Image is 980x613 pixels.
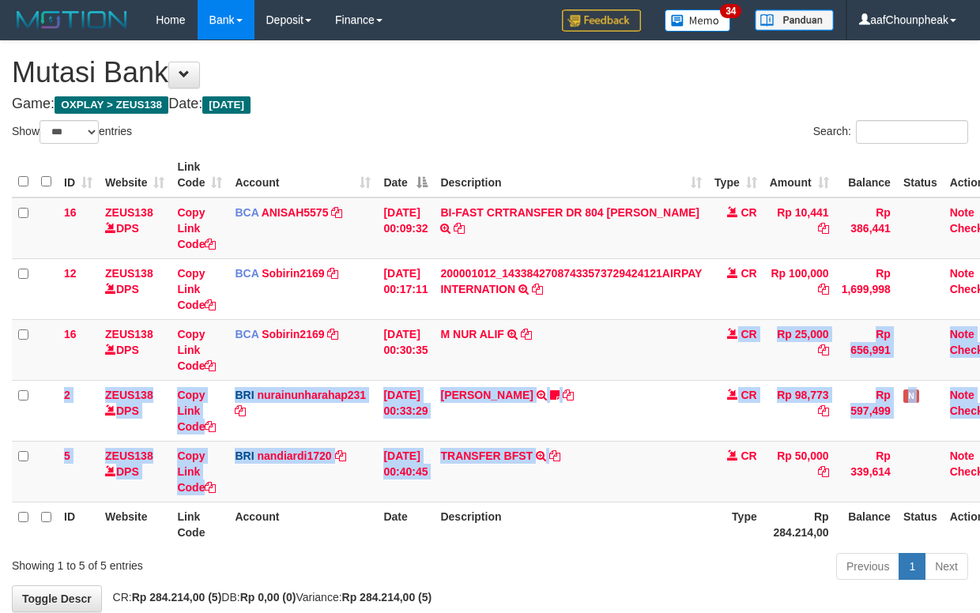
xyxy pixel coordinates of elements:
span: 34 [720,4,741,18]
th: Amount: activate to sort column ascending [763,152,835,197]
a: ANISAH5575 [262,206,329,219]
td: [DATE] 00:09:32 [377,197,434,259]
a: Note [950,267,974,280]
th: Date [377,502,434,547]
a: Copy Rp 100,000 to clipboard [818,283,829,295]
th: Account: activate to sort column ascending [228,152,377,197]
label: Search: [813,120,968,144]
td: Rp 50,000 [763,441,835,502]
a: Copy IBNU FADILLAH to clipboard [563,389,574,401]
a: Note [950,328,974,340]
span: 12 [64,267,77,280]
a: Copy Link Code [177,449,216,494]
img: Button%20Memo.svg [665,9,731,32]
div: Showing 1 to 5 of 5 entries [12,551,397,574]
a: ZEUS138 [105,206,153,219]
span: BRI [235,449,254,462]
th: Balance [835,152,897,197]
td: BI-FAST CRTRANSFER DR 804 [PERSON_NAME] [434,197,708,259]
label: Show entries [12,120,132,144]
td: Rp 98,773 [763,380,835,441]
span: CR: DB: Variance: [105,591,432,604]
td: DPS [99,258,171,319]
a: Copy Sobirin2169 to clipboard [327,328,338,340]
a: Copy Rp 98,773 to clipboard [818,404,829,417]
a: ZEUS138 [105,389,153,401]
a: Copy nandiardi1720 to clipboard [335,449,346,462]
a: Note [950,449,974,462]
th: ID: activate to sort column ascending [58,152,99,197]
td: Rp 100,000 [763,258,835,319]
span: CR [741,267,757,280]
span: 5 [64,449,70,462]
h1: Mutasi Bank [12,57,968,88]
th: Link Code: activate to sort column ascending [171,152,228,197]
th: Website: activate to sort column ascending [99,152,171,197]
a: Copy TRANSFER BFST to clipboard [549,449,560,462]
a: [PERSON_NAME] [440,389,533,401]
td: DPS [99,380,171,441]
a: nandiardi1720 [257,449,331,462]
td: Rp 386,441 [835,197,897,259]
a: Sobirin2169 [262,267,324,280]
a: Copy Rp 10,441 to clipboard [818,222,829,235]
a: Toggle Descr [12,585,102,612]
img: panduan.png [755,9,834,31]
th: Link Code [171,502,228,547]
a: Copy Rp 50,000 to clipboard [818,465,829,478]
img: MOTION_logo.png [12,8,132,32]
a: 1 [899,553,925,580]
th: Description: activate to sort column ascending [434,152,708,197]
a: Copy M NUR ALIF to clipboard [521,328,532,340]
span: 16 [64,206,77,219]
span: BCA [235,206,258,219]
th: Date: activate to sort column descending [377,152,434,197]
td: Rp 597,499 [835,380,897,441]
a: Next [925,553,968,580]
td: Rp 339,614 [835,441,897,502]
td: [DATE] 00:33:29 [377,380,434,441]
a: Copy ANISAH5575 to clipboard [331,206,342,219]
a: TRANSFER BFST [440,449,533,462]
a: Copy Link Code [177,389,216,433]
td: Rp 10,441 [763,197,835,259]
span: CR [741,389,757,401]
a: Copy Rp 25,000 to clipboard [818,344,829,356]
a: Copy Link Code [177,328,216,372]
td: [DATE] 00:17:11 [377,258,434,319]
th: Type: activate to sort column ascending [708,152,763,197]
a: Copy Sobirin2169 to clipboard [327,267,338,280]
td: DPS [99,441,171,502]
span: 16 [64,328,77,340]
span: 2 [64,389,70,401]
a: Copy 200001012_14338427087433573729424121AIRPAY INTERNATION to clipboard [532,283,543,295]
th: Description [434,502,708,547]
strong: Rp 0,00 (0) [240,591,296,604]
a: Previous [836,553,899,580]
span: OXPLAY > ZEUS138 [55,96,168,114]
a: 200001012_14338427087433573729424121AIRPAY INTERNATION [440,267,702,295]
span: CR [741,206,757,219]
th: Type [708,502,763,547]
a: Copy Link Code [177,267,216,311]
span: CR [741,449,757,462]
td: Rp 656,991 [835,319,897,380]
a: Sobirin2169 [262,328,324,340]
select: Showentries [40,120,99,144]
a: Note [950,389,974,401]
span: BRI [235,389,254,401]
a: nurainunharahap231 [257,389,366,401]
th: Status [897,152,944,197]
a: Copy nurainunharahap231 to clipboard [235,404,246,417]
span: BCA [235,267,258,280]
th: Balance [835,502,897,547]
a: ZEUS138 [105,328,153,340]
td: DPS [99,197,171,259]
a: Note [950,206,974,219]
strong: Rp 284.214,00 (5) [342,591,432,604]
a: ZEUS138 [105,267,153,280]
a: Copy Link Code [177,206,216,250]
td: Rp 25,000 [763,319,835,380]
th: Account [228,502,377,547]
a: ZEUS138 [105,449,153,462]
